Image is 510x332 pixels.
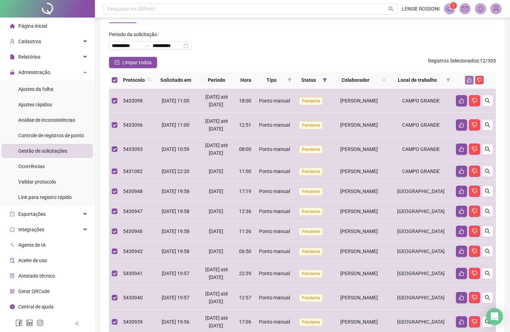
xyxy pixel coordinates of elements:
[392,76,443,84] span: Local de trabalho
[472,248,477,254] span: dislike
[10,258,15,263] span: audit
[299,294,323,302] span: Pendente
[486,308,503,325] div: Open Intercom Messenger
[18,288,50,294] span: Gerar QRCode
[299,121,323,129] span: Pendente
[109,57,157,68] button: Limpar todos
[205,267,228,280] span: [DATE] até [DATE]
[389,241,453,261] td: [GEOGRAPHIC_DATA]
[18,211,46,217] span: Exportações
[162,98,189,104] span: [DATE] 11:00
[299,228,323,235] span: Pendente
[340,319,378,325] span: [PERSON_NAME]
[450,2,457,9] sup: 1
[239,146,251,152] span: 08:00
[26,319,33,326] span: linkedin
[10,39,15,44] span: user-add
[459,168,464,174] span: like
[340,208,378,214] span: [PERSON_NAME]
[123,295,143,300] span: 5430940
[259,168,290,174] span: Ponto manual
[259,295,290,300] span: Ponto manual
[123,76,145,84] span: Protocolo
[239,248,251,254] span: 06:50
[209,228,223,234] span: [DATE]
[462,6,468,12] span: mail
[239,271,251,276] span: 22:39
[239,295,251,300] span: 12:57
[10,212,15,217] span: export
[259,146,290,152] span: Ponto manual
[18,102,52,107] span: Ajustes rápidos
[18,242,46,248] span: Agente de IA
[389,181,453,201] td: [GEOGRAPHIC_DATA]
[299,248,323,255] span: Pendente
[162,319,189,325] span: [DATE] 19:56
[18,133,84,138] span: Controle de registros de ponto
[382,78,386,82] span: search
[389,221,453,241] td: [GEOGRAPHIC_DATA]
[299,318,323,326] span: Pendente
[259,271,290,276] span: Ponto manual
[459,208,464,214] span: like
[477,78,482,82] span: dislike
[389,89,453,113] td: CAMPO GRANDE
[162,295,189,300] span: [DATE] 19:57
[123,98,143,104] span: 5433098
[236,72,255,89] th: Hora
[485,188,490,194] span: search
[340,295,378,300] span: [PERSON_NAME]
[123,271,143,276] span: 5430941
[115,60,120,65] span: check-square
[148,78,152,82] span: search
[402,5,440,13] span: LENISE ROSSONI
[209,188,223,194] span: [DATE]
[239,228,251,234] span: 11:36
[446,78,450,82] span: filter
[389,261,453,286] td: [GEOGRAPHIC_DATA]
[162,146,189,152] span: [DATE] 10:59
[162,188,189,194] span: [DATE] 19:58
[239,168,251,174] span: 11:00
[389,286,453,310] td: [GEOGRAPHIC_DATA]
[428,57,496,68] span: : 12 / 305
[18,117,75,123] span: Análise de inconsistências
[485,228,490,234] span: search
[18,54,40,60] span: Relatórios
[389,201,453,221] td: [GEOGRAPHIC_DATA]
[155,72,197,89] th: Solicitado em
[467,78,472,82] span: like
[209,208,223,214] span: [DATE]
[197,72,236,89] th: Período
[472,168,477,174] span: dislike
[10,24,15,28] span: home
[321,75,328,85] span: filter
[485,146,490,152] span: search
[340,168,378,174] span: [PERSON_NAME]
[18,179,56,185] span: Validar protocolo
[297,76,320,84] span: Status
[109,29,162,40] label: Período da solicitação
[123,228,143,234] span: 5430946
[18,194,72,200] span: Link para registro rápido
[288,78,292,82] span: filter
[146,75,153,85] span: search
[162,208,189,214] span: [DATE] 19:58
[123,188,143,194] span: 5430948
[472,228,477,234] span: dislike
[259,208,290,214] span: Ponto manual
[10,289,15,294] span: qrcode
[239,188,251,194] span: 17:19
[485,98,490,104] span: search
[340,248,378,254] span: [PERSON_NAME]
[340,122,378,128] span: [PERSON_NAME]
[10,227,15,232] span: sync
[205,315,228,328] span: [DATE] até [DATE]
[144,43,150,48] span: to
[340,98,378,104] span: [PERSON_NAME]
[452,3,455,8] span: 1
[18,148,67,154] span: Gestão de solicitações
[472,271,477,276] span: dislike
[239,98,251,104] span: 18:00
[10,70,15,75] span: lock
